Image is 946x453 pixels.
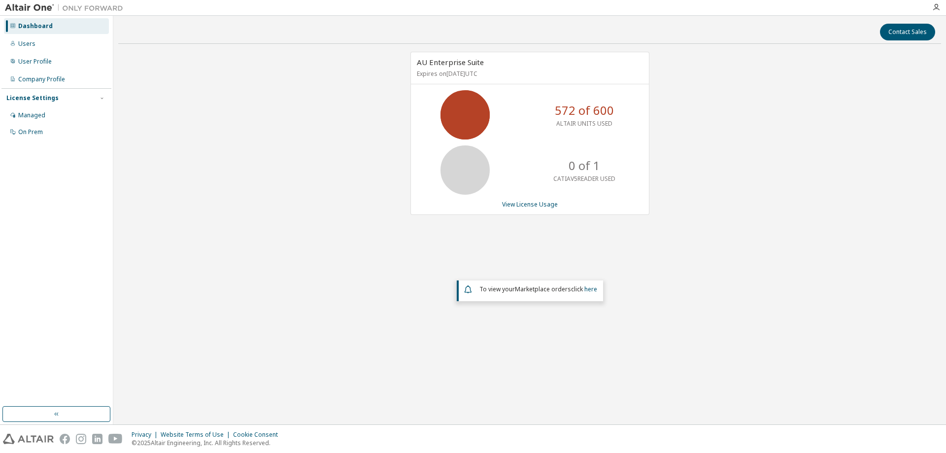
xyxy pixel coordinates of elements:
p: Expires on [DATE] UTC [417,70,641,78]
button: Contact Sales [880,24,935,40]
img: altair_logo.svg [3,434,54,444]
p: © 2025 Altair Engineering, Inc. All Rights Reserved. [132,439,284,447]
div: User Profile [18,58,52,66]
div: Cookie Consent [233,431,284,439]
div: On Prem [18,128,43,136]
div: Privacy [132,431,161,439]
p: 572 of 600 [555,102,614,119]
p: ALTAIR UNITS USED [556,119,612,128]
div: Dashboard [18,22,53,30]
a: View License Usage [502,200,558,209]
img: linkedin.svg [92,434,102,444]
span: To view your click [479,285,597,293]
span: AU Enterprise Suite [417,57,484,67]
div: Users [18,40,35,48]
div: Managed [18,111,45,119]
div: Website Terms of Use [161,431,233,439]
img: instagram.svg [76,434,86,444]
div: Company Profile [18,75,65,83]
em: Marketplace orders [515,285,571,293]
img: facebook.svg [60,434,70,444]
p: CATIAV5READER USED [553,174,615,183]
p: 0 of 1 [569,157,600,174]
img: Altair One [5,3,128,13]
img: youtube.svg [108,434,123,444]
div: License Settings [6,94,59,102]
a: here [584,285,597,293]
